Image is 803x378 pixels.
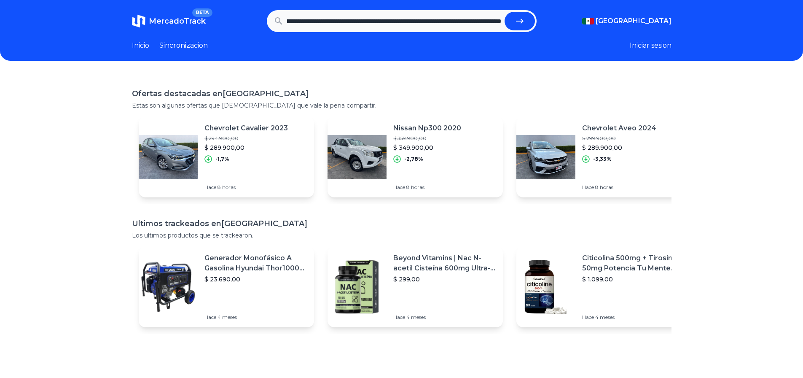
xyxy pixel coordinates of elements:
p: $ 359.900,00 [393,135,461,142]
p: -3,33% [593,156,612,162]
p: $ 299,00 [393,275,496,283]
p: Hace 8 horas [393,184,461,191]
p: Los ultimos productos que se trackearon. [132,231,671,240]
p: $ 294.900,00 [204,135,288,142]
p: -2,78% [404,156,423,162]
p: Generador Monofásico A Gasolina Hyundai Thor10000 P 11.5 Kw [204,253,307,273]
p: Beyond Vitamins | Nac N-acetil Cisteína 600mg Ultra-premium Con Inulina De Agave (prebiótico Natu... [393,253,496,273]
a: Featured imageCiticolina 500mg + Tirosina 50mg Potencia Tu Mente (120caps) Sabor Sin Sabor$ 1.099... [516,246,692,327]
p: Chevrolet Cavalier 2023 [204,123,288,133]
p: $ 299.900,00 [582,135,656,142]
img: Mexico [582,18,594,24]
h1: Ultimos trackeados en [GEOGRAPHIC_DATA] [132,218,671,229]
p: $ 23.690,00 [204,275,307,283]
span: BETA [192,8,212,17]
a: Featured imageBeyond Vitamins | Nac N-acetil Cisteína 600mg Ultra-premium Con Inulina De Agave (p... [328,246,503,327]
img: MercadoTrack [132,14,145,28]
a: Featured imageGenerador Monofásico A Gasolina Hyundai Thor10000 P 11.5 Kw$ 23.690,00Hace 4 meses [139,246,314,327]
p: $ 349.900,00 [393,143,461,152]
img: Featured image [139,127,198,186]
p: Hace 8 horas [582,184,656,191]
p: $ 1.099,00 [582,275,685,283]
a: Featured imageChevrolet Aveo 2024$ 299.900,00$ 289.900,00-3,33%Hace 8 horas [516,116,692,197]
p: Hace 4 meses [204,314,307,321]
p: Hace 4 meses [393,314,496,321]
img: Featured image [516,257,575,316]
p: $ 289.900,00 [204,143,288,152]
button: Iniciar sesion [630,40,671,51]
p: Nissan Np300 2020 [393,123,461,133]
a: Featured imageChevrolet Cavalier 2023$ 294.900,00$ 289.900,00-1,7%Hace 8 horas [139,116,314,197]
p: -1,7% [215,156,229,162]
img: Featured image [328,127,387,186]
a: Sincronizacion [159,40,208,51]
img: Featured image [139,257,198,316]
a: Featured imageNissan Np300 2020$ 359.900,00$ 349.900,00-2,78%Hace 8 horas [328,116,503,197]
p: Citicolina 500mg + Tirosina 50mg Potencia Tu Mente (120caps) Sabor Sin Sabor [582,253,685,273]
p: $ 289.900,00 [582,143,656,152]
p: Hace 8 horas [204,184,288,191]
p: Hace 4 meses [582,314,685,321]
button: [GEOGRAPHIC_DATA] [582,16,671,26]
a: Inicio [132,40,149,51]
a: MercadoTrackBETA [132,14,206,28]
p: Chevrolet Aveo 2024 [582,123,656,133]
img: Featured image [328,257,387,316]
p: Estas son algunas ofertas que [DEMOGRAPHIC_DATA] que vale la pena compartir. [132,101,671,110]
img: Featured image [516,127,575,186]
h1: Ofertas destacadas en [GEOGRAPHIC_DATA] [132,88,671,100]
span: [GEOGRAPHIC_DATA] [596,16,671,26]
span: MercadoTrack [149,16,206,26]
